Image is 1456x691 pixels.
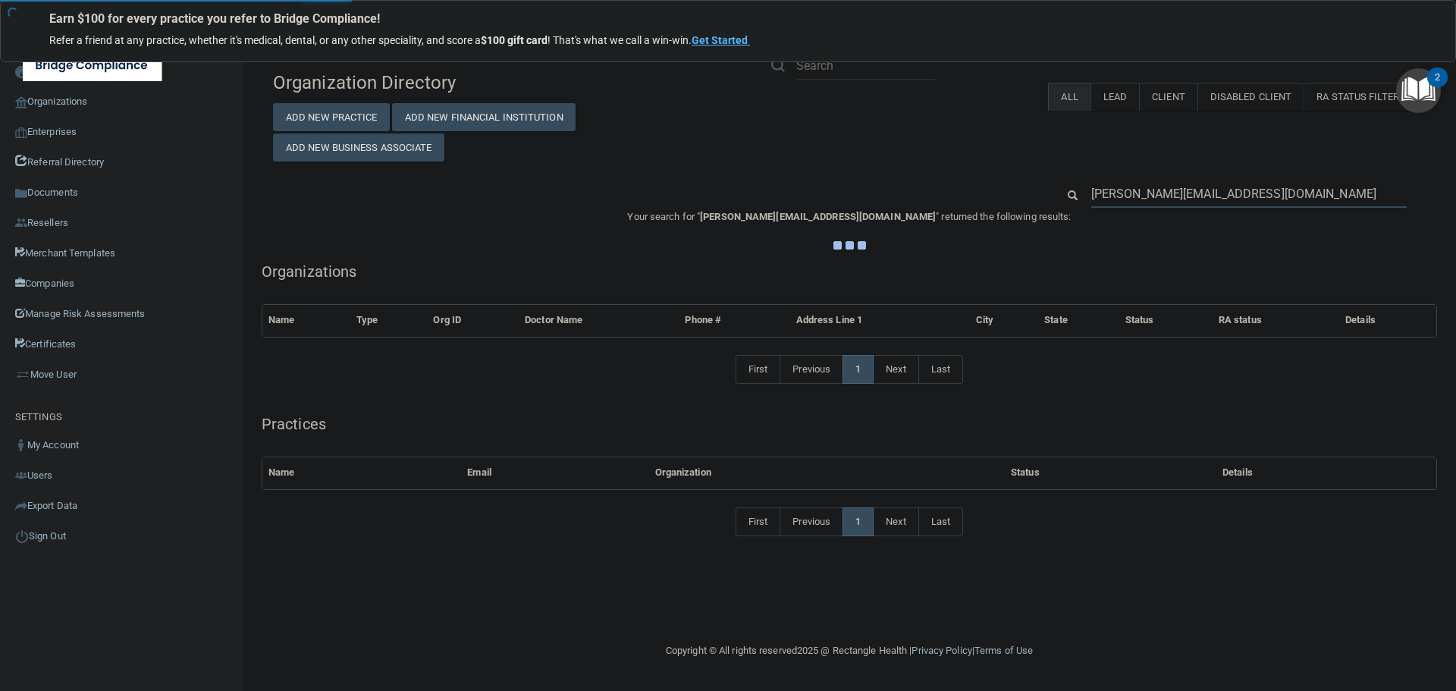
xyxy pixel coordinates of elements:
label: Client [1139,83,1197,111]
a: 1 [843,355,874,384]
h5: Organizations [262,263,1437,280]
label: Disabled Client [1197,83,1304,111]
a: Get Started [692,34,750,46]
th: Status [1119,305,1213,336]
img: bridge_compliance_login_screen.278c3ca4.svg [23,50,162,81]
div: Copyright © All rights reserved 2025 @ Rectangle Health | | [573,627,1126,675]
th: Phone # [679,305,789,336]
a: Previous [780,507,843,536]
span: Refer a friend at any practice, whether it's medical, dental, or any other speciality, and score a [49,34,481,46]
label: SETTINGS [15,408,62,426]
img: ic_power_dark.7ecde6b1.png [15,529,29,543]
p: Earn $100 for every practice you refer to Bridge Compliance! [49,11,1407,26]
button: Add New Business Associate [273,133,444,162]
a: Next [873,355,918,384]
input: Search [1091,180,1407,208]
img: ic-search.3b580494.png [771,58,785,72]
img: ajax-loader.4d491dd7.gif [833,241,866,250]
th: Name [262,457,461,488]
label: Lead [1090,83,1139,111]
a: Next [873,507,918,536]
th: Org ID [427,305,519,336]
span: [PERSON_NAME][EMAIL_ADDRESS][DOMAIN_NAME] [700,211,936,222]
img: organization-icon.f8decf85.png [15,96,27,108]
span: RA Status Filter [1316,91,1414,102]
th: State [1038,305,1119,336]
th: Organization [649,457,1005,488]
a: 1 [843,507,874,536]
h5: Practices [262,416,1437,432]
a: Last [918,507,963,536]
th: Status [1005,457,1216,488]
th: Address Line 1 [790,305,970,336]
div: 2 [1435,77,1440,97]
button: Add New Practice [273,103,390,131]
a: Terms of Use [974,645,1033,656]
th: Type [350,305,428,336]
img: enterprise.0d942306.png [15,127,27,138]
img: icon-users.e205127d.png [15,470,27,482]
img: ic_user_dark.df1a06c3.png [15,439,27,451]
a: Previous [780,355,843,384]
p: Your search for " " returned the following results: [262,208,1437,226]
strong: Get Started [692,34,748,46]
img: icon-documents.8dae5593.png [15,187,27,199]
a: Last [918,355,963,384]
th: Name [262,305,350,336]
button: Open Resource Center, 2 new notifications [1396,68,1441,113]
th: Doctor Name [519,305,679,336]
th: Details [1216,457,1436,488]
img: icon-export.b9366987.png [15,500,27,512]
strong: $100 gift card [481,34,548,46]
th: Details [1339,305,1436,336]
th: City [970,305,1038,336]
input: Search [796,52,935,80]
button: Add New Financial Institution [392,103,576,131]
span: ! That's what we call a win-win. [548,34,692,46]
img: ic_reseller.de258add.png [15,217,27,229]
a: First [736,507,781,536]
label: All [1048,83,1090,111]
img: briefcase.64adab9b.png [15,367,30,382]
th: RA status [1213,305,1339,336]
a: First [736,355,781,384]
a: Privacy Policy [912,645,971,656]
th: Email [461,457,648,488]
